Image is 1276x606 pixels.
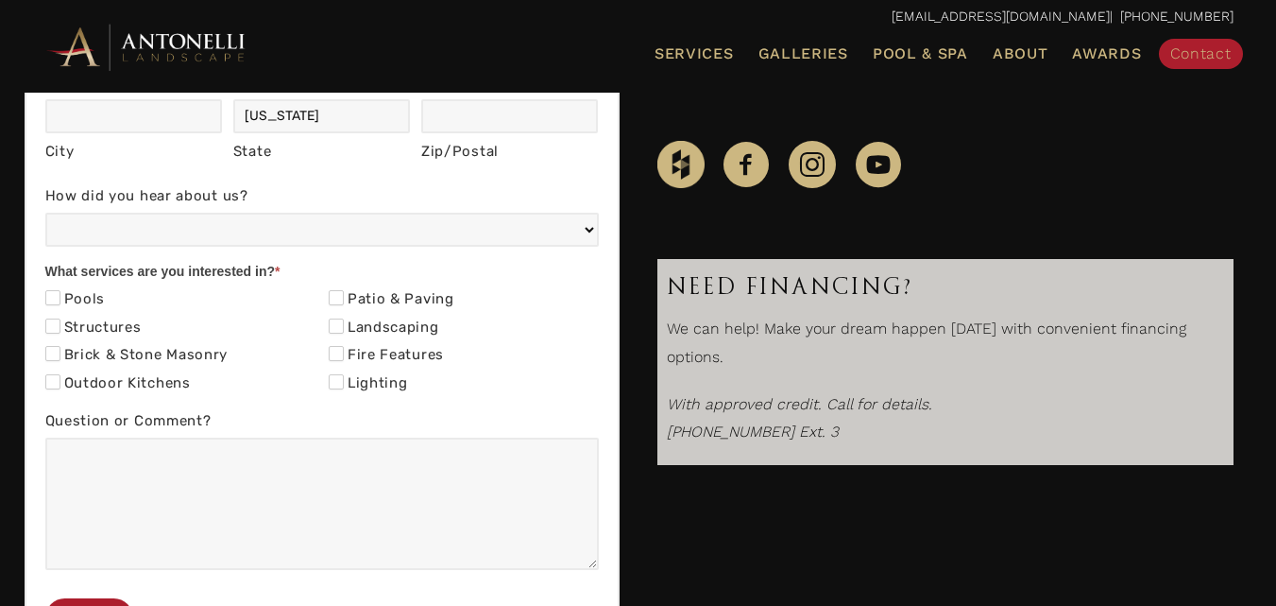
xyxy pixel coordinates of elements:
[865,42,976,66] a: Pool & Spa
[873,44,968,62] span: Pool & Spa
[45,319,142,338] label: Structures
[892,9,1110,24] a: [EMAIL_ADDRESS][DOMAIN_NAME]
[45,183,599,213] label: How did you hear about us?
[329,374,344,390] input: Lighting
[751,42,856,66] a: Galleries
[329,319,344,334] input: Landscaping
[233,139,411,165] div: State
[655,46,734,61] span: Services
[329,319,439,338] label: Landscaping
[657,141,705,188] img: Houzz
[985,42,1056,66] a: About
[421,139,599,165] div: Zip/Postal
[45,374,60,390] input: Outdoor Kitchens
[667,395,932,413] i: With approved credit. Call for details.
[45,260,599,287] div: What services are you interested in?
[1159,39,1243,69] a: Contact
[1064,42,1148,66] a: Awards
[45,290,106,309] label: Pools
[758,44,848,62] span: Galleries
[329,290,344,305] input: Patio & Paving
[43,21,251,73] img: Antonelli Horizontal Logo
[45,139,223,165] div: City
[329,346,344,361] input: Fire Features
[1072,44,1141,62] span: Awards
[45,346,229,365] label: Brick & Stone Masonry
[45,408,599,438] label: Question or Comment?
[45,319,60,334] input: Structures
[45,374,191,393] label: Outdoor Kitchens
[993,46,1048,61] span: About
[45,290,60,305] input: Pools
[45,346,60,361] input: Brick & Stone Masonry
[329,346,444,365] label: Fire Features
[647,42,741,66] a: Services
[667,268,1224,305] h3: Need Financing?
[329,290,454,309] label: Patio & Paving
[1170,44,1232,62] span: Contact
[667,315,1224,380] p: We can help! Make your dream happen [DATE] with convenient financing options.
[667,423,839,441] em: [PHONE_NUMBER] Ext. 3
[233,99,411,133] input: Michigan
[329,374,408,393] label: Lighting
[43,5,1233,29] p: | [PHONE_NUMBER]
